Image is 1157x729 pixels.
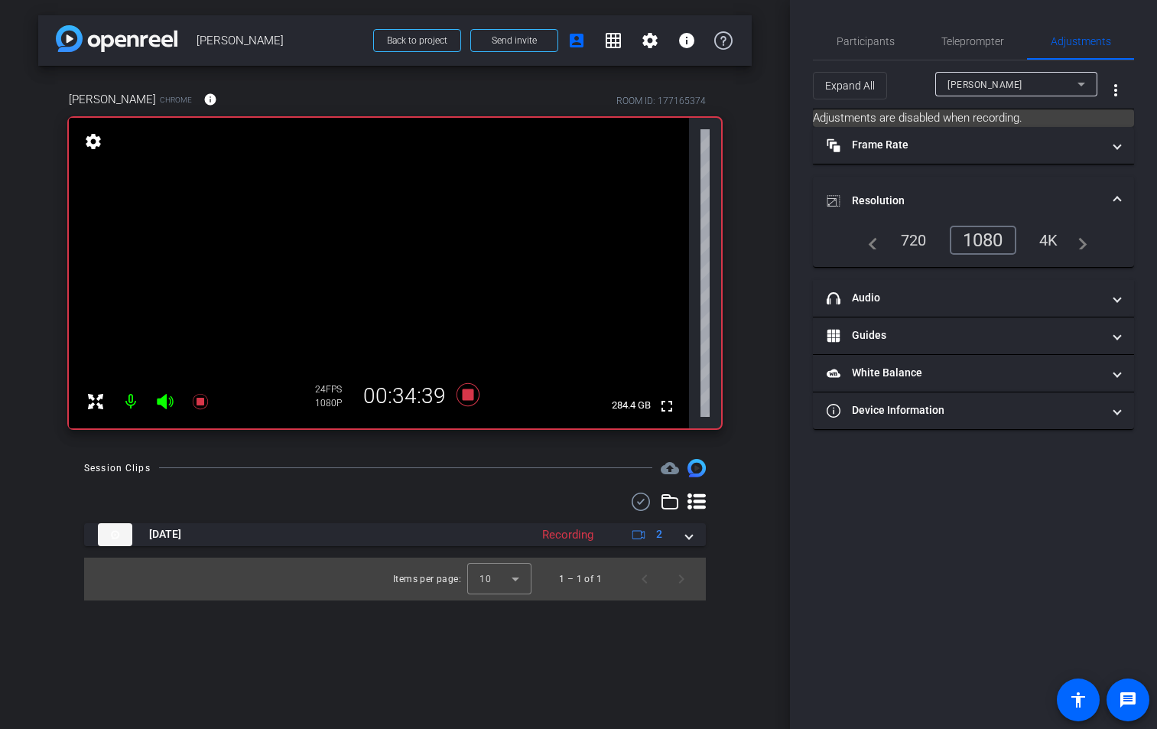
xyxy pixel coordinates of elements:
[470,29,558,52] button: Send invite
[535,526,601,544] div: Recording
[813,355,1134,392] mat-expansion-panel-header: White Balance
[813,127,1134,164] mat-expansion-panel-header: Frame Rate
[827,402,1102,418] mat-panel-title: Device Information
[837,36,895,47] span: Participants
[84,461,151,476] div: Session Clips
[315,383,353,395] div: 24
[827,365,1102,381] mat-panel-title: White Balance
[353,383,456,409] div: 00:34:39
[941,36,1004,47] span: Teleprompter
[1069,691,1087,709] mat-icon: accessibility
[947,80,1022,90] span: [PERSON_NAME]
[56,25,177,52] img: app-logo
[203,93,217,106] mat-icon: info
[83,132,104,151] mat-icon: settings
[661,459,679,477] span: Destinations for your clips
[860,231,878,249] mat-icon: navigate_before
[813,280,1134,317] mat-expansion-panel-header: Audio
[813,177,1134,226] mat-expansion-panel-header: Resolution
[492,34,537,47] span: Send invite
[813,226,1134,267] div: Resolution
[69,91,156,108] span: [PERSON_NAME]
[827,193,1102,209] mat-panel-title: Resolution
[559,571,602,587] div: 1 – 1 of 1
[663,561,700,597] button: Next page
[315,397,353,409] div: 1080P
[825,71,875,100] span: Expand All
[387,35,447,46] span: Back to project
[149,526,181,542] span: [DATE]
[393,571,461,587] div: Items per page:
[616,94,706,108] div: ROOM ID: 177165374
[84,523,706,546] mat-expansion-panel-header: thumb-nail[DATE]Recording2
[1119,691,1137,709] mat-icon: message
[813,109,1134,127] mat-card: Adjustments are disabled when recording.
[641,31,659,50] mat-icon: settings
[1069,231,1087,249] mat-icon: navigate_next
[687,459,706,477] img: Session clips
[827,290,1102,306] mat-panel-title: Audio
[1051,36,1111,47] span: Adjustments
[326,384,342,395] span: FPS
[813,392,1134,429] mat-expansion-panel-header: Device Information
[606,396,656,415] span: 284.4 GB
[604,31,622,50] mat-icon: grid_on
[678,31,696,50] mat-icon: info
[98,523,132,546] img: thumb-nail
[656,526,662,542] span: 2
[567,31,586,50] mat-icon: account_box
[626,561,663,597] button: Previous page
[813,72,887,99] button: Expand All
[1097,72,1134,109] button: More Options for Adjustments Panel
[813,317,1134,354] mat-expansion-panel-header: Guides
[1107,81,1125,99] mat-icon: more_vert
[160,94,192,106] span: Chrome
[658,397,676,415] mat-icon: fullscreen
[827,327,1102,343] mat-panel-title: Guides
[661,459,679,477] mat-icon: cloud_upload
[373,29,461,52] button: Back to project
[197,25,364,56] span: [PERSON_NAME]
[827,137,1102,153] mat-panel-title: Frame Rate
